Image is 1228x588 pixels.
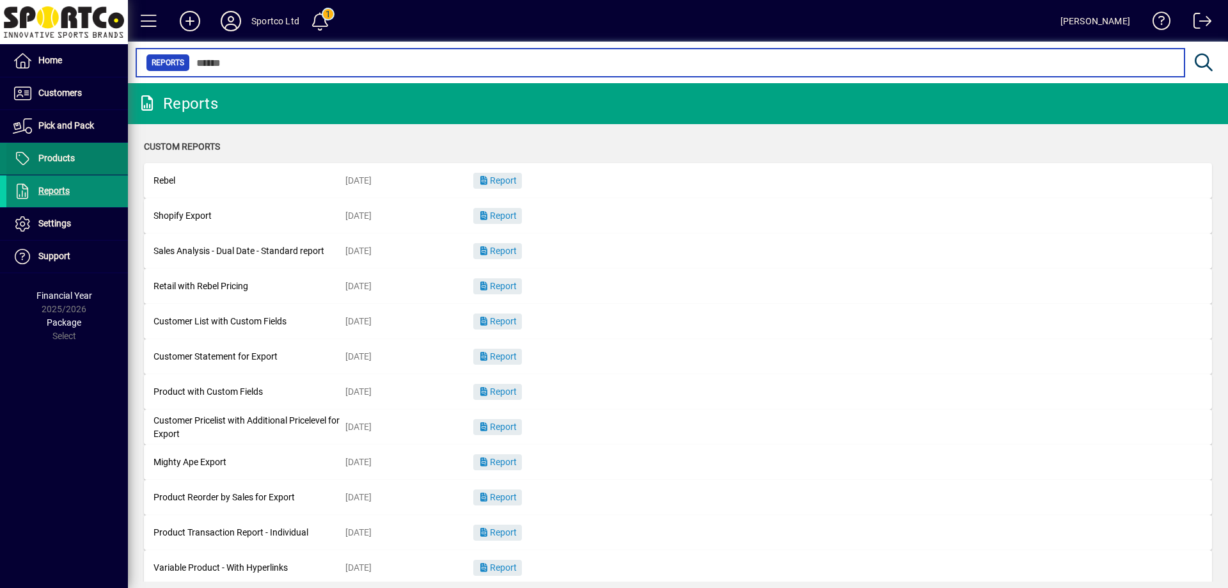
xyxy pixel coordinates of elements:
[153,350,345,363] div: Customer Statement for Export
[473,560,522,576] button: Report
[478,562,517,573] span: Report
[210,10,251,33] button: Profile
[153,414,345,441] div: Customer Pricelist with Additional Pricelevel for Export
[38,120,94,131] span: Pick and Pack
[478,211,517,221] span: Report
[1143,3,1171,44] a: Knowledge Base
[473,454,522,470] button: Report
[138,93,218,114] div: Reports
[478,386,517,397] span: Report
[473,314,522,330] button: Report
[345,244,473,258] div: [DATE]
[478,527,517,537] span: Report
[6,110,128,142] a: Pick and Pack
[38,88,82,98] span: Customers
[473,278,522,294] button: Report
[153,280,345,293] div: Retail with Rebel Pricing
[153,244,345,258] div: Sales Analysis - Dual Date - Standard report
[345,420,473,434] div: [DATE]
[6,143,128,175] a: Products
[153,526,345,539] div: Product Transaction Report - Individual
[6,208,128,240] a: Settings
[473,243,522,259] button: Report
[473,419,522,435] button: Report
[38,251,70,261] span: Support
[345,315,473,328] div: [DATE]
[152,56,184,69] span: Reports
[6,241,128,273] a: Support
[478,492,517,502] span: Report
[478,246,517,256] span: Report
[6,77,128,109] a: Customers
[345,385,473,399] div: [DATE]
[36,290,92,301] span: Financial Year
[345,491,473,504] div: [DATE]
[473,525,522,541] button: Report
[345,456,473,469] div: [DATE]
[473,208,522,224] button: Report
[345,526,473,539] div: [DATE]
[251,11,299,31] div: Sportco Ltd
[478,316,517,326] span: Report
[47,317,81,328] span: Package
[478,351,517,362] span: Report
[473,489,522,505] button: Report
[153,174,345,187] div: Rebel
[1184,3,1212,44] a: Logout
[153,491,345,504] div: Product Reorder by Sales for Export
[478,175,517,186] span: Report
[169,10,210,33] button: Add
[38,153,75,163] span: Products
[38,186,70,196] span: Reports
[345,350,473,363] div: [DATE]
[345,561,473,575] div: [DATE]
[6,45,128,77] a: Home
[345,209,473,223] div: [DATE]
[153,209,345,223] div: Shopify Export
[153,456,345,469] div: Mighty Ape Export
[144,141,220,152] span: Custom Reports
[153,385,345,399] div: Product with Custom Fields
[478,422,517,432] span: Report
[473,349,522,365] button: Report
[1060,11,1130,31] div: [PERSON_NAME]
[473,173,522,189] button: Report
[478,281,517,291] span: Report
[478,457,517,467] span: Report
[345,280,473,293] div: [DATE]
[473,384,522,400] button: Report
[153,315,345,328] div: Customer List with Custom Fields
[38,218,71,228] span: Settings
[38,55,62,65] span: Home
[345,174,473,187] div: [DATE]
[153,561,345,575] div: Variable Product - With Hyperlinks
